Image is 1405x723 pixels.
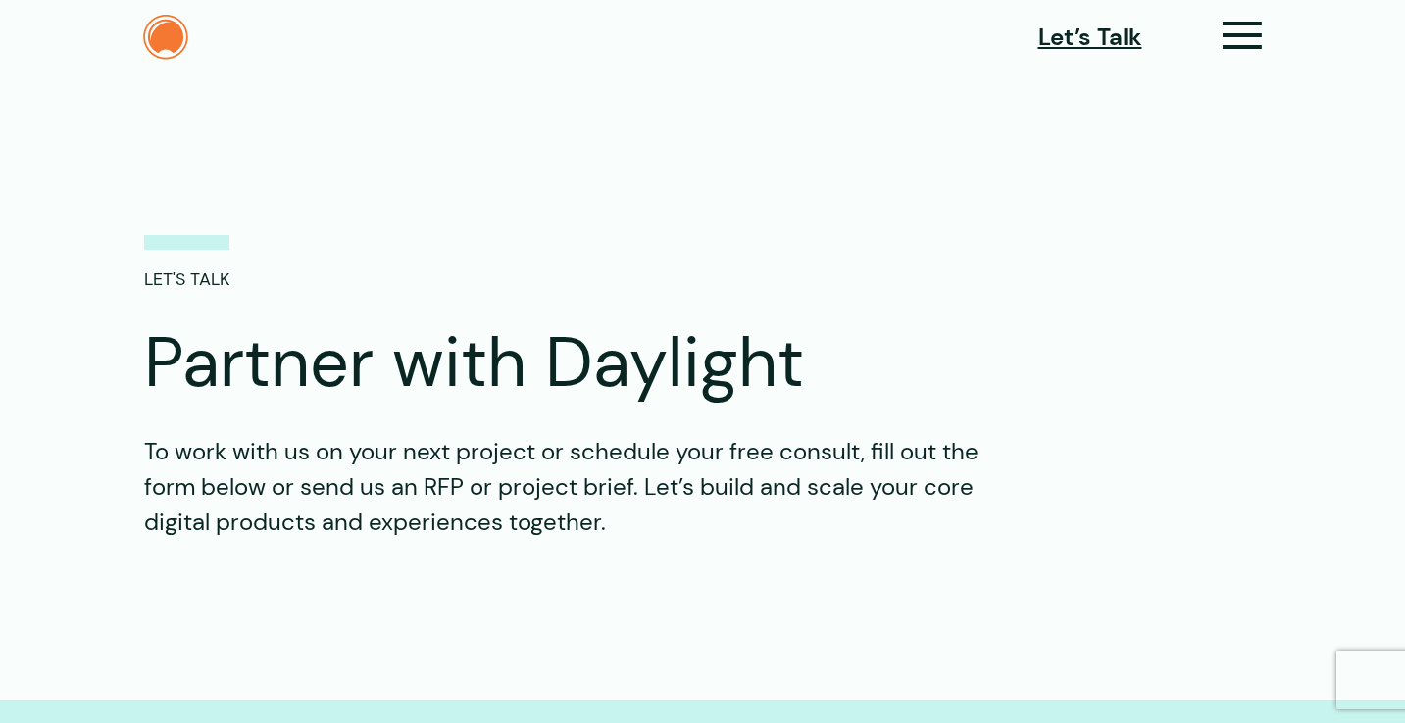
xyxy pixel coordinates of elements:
p: To work with us on your next project or schedule your free consult, fill out the form below or se... [144,434,1027,540]
a: Let’s Talk [1038,20,1142,55]
img: The Daylight Studio Logo [143,15,188,60]
h1: Partner with Daylight [144,322,1125,405]
p: LET'S TALK [144,235,229,293]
